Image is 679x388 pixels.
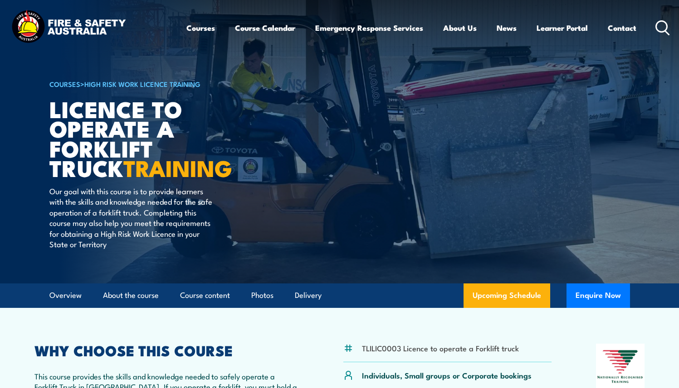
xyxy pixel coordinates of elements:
[49,186,215,249] p: Our goal with this course is to provide learners with the skills and knowledge needed for the saf...
[362,370,532,380] p: Individuals, Small groups or Corporate bookings
[103,283,159,307] a: About the course
[235,16,295,40] a: Course Calendar
[608,16,636,40] a: Contact
[180,283,230,307] a: Course content
[49,79,80,89] a: COURSES
[49,78,274,89] h6: >
[567,283,630,308] button: Enquire Now
[84,79,200,89] a: High Risk Work Licence Training
[49,283,82,307] a: Overview
[497,16,517,40] a: News
[537,16,588,40] a: Learner Portal
[443,16,477,40] a: About Us
[464,283,550,308] a: Upcoming Schedule
[315,16,423,40] a: Emergency Response Services
[49,99,274,177] h1: Licence to operate a forklift truck
[295,283,322,307] a: Delivery
[186,16,215,40] a: Courses
[34,344,299,356] h2: WHY CHOOSE THIS COURSE
[123,150,232,185] strong: TRAINING
[362,343,519,353] li: TLILIC0003 Licence to operate a Forklift truck
[251,283,274,307] a: Photos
